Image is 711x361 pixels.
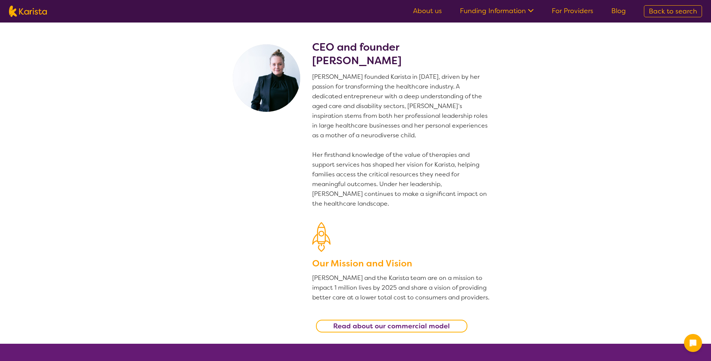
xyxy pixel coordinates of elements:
a: About us [413,6,442,15]
h2: CEO and founder [PERSON_NAME] [312,41,491,68]
a: Funding Information [460,6,534,15]
p: [PERSON_NAME] founded Karista in [DATE], driven by her passion for transforming the healthcare in... [312,72,491,209]
h3: Our Mission and Vision [312,257,491,270]
span: Back to search [649,7,697,16]
img: Karista logo [9,6,47,17]
a: Back to search [644,5,702,17]
img: Our Mission [312,222,331,252]
p: [PERSON_NAME] and the Karista team are on a mission to impact 1 million lives by 2025 and share a... [312,273,491,302]
a: Blog [611,6,626,15]
b: Read about our commercial model [333,322,450,331]
a: For Providers [552,6,593,15]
